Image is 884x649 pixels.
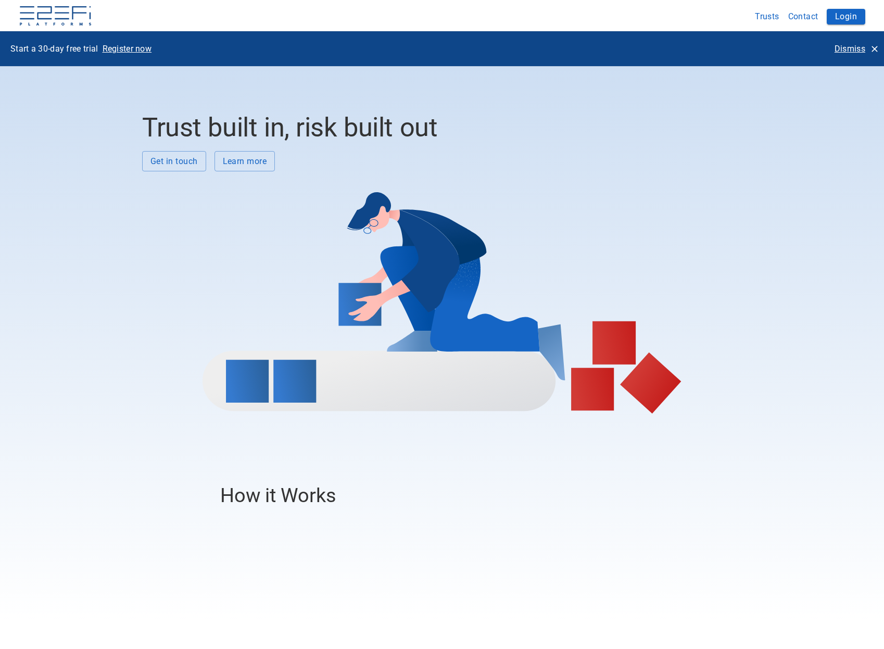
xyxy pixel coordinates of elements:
p: Dismiss [835,43,865,55]
h3: How it Works [220,484,664,507]
button: Dismiss [830,40,882,58]
h2: Trust built in, risk built out [142,112,742,143]
button: Register now [98,40,156,58]
p: Start a 30-day free trial [10,43,98,55]
button: Learn more [214,151,275,171]
p: Register now [103,43,152,55]
button: Get in touch [142,151,206,171]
